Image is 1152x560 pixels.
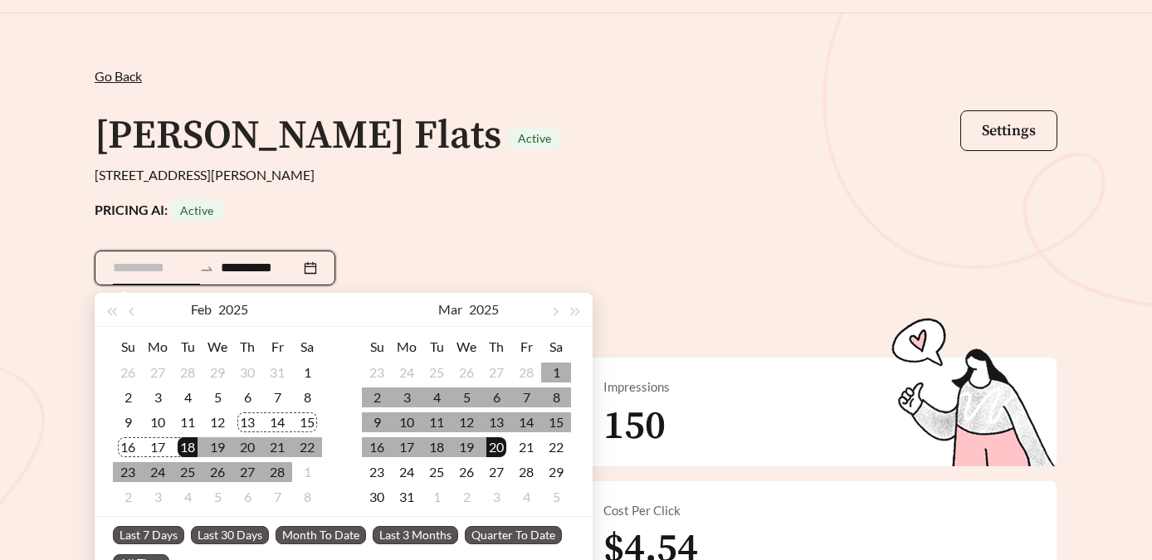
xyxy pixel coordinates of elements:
[267,412,287,432] div: 14
[511,385,541,410] td: 2025-03-07
[143,435,173,460] td: 2025-02-17
[173,485,203,509] td: 2025-03-04
[178,487,198,507] div: 4
[427,462,447,482] div: 25
[113,435,143,460] td: 2025-02-16
[362,485,392,509] td: 2025-03-30
[203,435,232,460] td: 2025-02-19
[118,387,138,407] div: 2
[148,462,168,482] div: 24
[191,526,269,544] span: Last 30 Days
[422,385,452,410] td: 2025-03-04
[362,460,392,485] td: 2025-03-23
[481,334,511,360] th: Th
[397,363,417,382] div: 24
[486,412,506,432] div: 13
[546,437,566,457] div: 22
[113,485,143,509] td: 2025-03-02
[469,293,499,326] button: 2025
[143,360,173,385] td: 2025-01-27
[218,293,248,326] button: 2025
[292,385,322,410] td: 2025-02-08
[237,487,257,507] div: 6
[143,485,173,509] td: 2025-03-03
[203,360,232,385] td: 2025-01-29
[541,385,571,410] td: 2025-03-08
[143,334,173,360] th: Mo
[143,460,173,485] td: 2025-02-24
[392,410,422,435] td: 2025-03-10
[982,121,1036,140] span: Settings
[199,261,214,276] span: swap-right
[178,412,198,432] div: 11
[173,385,203,410] td: 2025-02-04
[362,360,392,385] td: 2025-02-23
[180,203,213,217] span: Active
[148,437,168,457] div: 17
[118,412,138,432] div: 9
[541,334,571,360] th: Sa
[422,485,452,509] td: 2025-04-01
[392,385,422,410] td: 2025-03-03
[397,437,417,457] div: 17
[481,460,511,485] td: 2025-03-27
[397,487,417,507] div: 31
[292,485,322,509] td: 2025-03-08
[422,435,452,460] td: 2025-03-18
[541,435,571,460] td: 2025-03-22
[367,462,387,482] div: 23
[511,485,541,509] td: 2025-04-04
[452,385,481,410] td: 2025-03-05
[422,334,452,360] th: Tu
[362,334,392,360] th: Su
[262,460,292,485] td: 2025-02-28
[546,363,566,382] div: 1
[603,377,1037,397] div: Impressions
[297,462,317,482] div: 1
[516,412,536,432] div: 14
[367,412,387,432] div: 9
[486,437,506,457] div: 20
[452,435,481,460] td: 2025-03-19
[452,334,481,360] th: We
[456,363,476,382] div: 26
[232,485,262,509] td: 2025-03-06
[232,385,262,410] td: 2025-02-06
[486,363,506,382] div: 27
[481,360,511,385] td: 2025-02-27
[203,485,232,509] td: 2025-03-05
[511,435,541,460] td: 2025-03-21
[148,387,168,407] div: 3
[297,412,317,432] div: 15
[113,410,143,435] td: 2025-02-09
[292,334,322,360] th: Sa
[427,412,447,432] div: 11
[118,363,138,382] div: 26
[178,363,198,382] div: 28
[546,412,566,432] div: 15
[148,412,168,432] div: 10
[511,334,541,360] th: Fr
[207,387,227,407] div: 5
[267,387,287,407] div: 7
[262,485,292,509] td: 2025-03-07
[456,412,476,432] div: 12
[392,435,422,460] td: 2025-03-17
[297,437,317,457] div: 22
[456,437,476,457] div: 19
[143,385,173,410] td: 2025-02-03
[603,402,666,451] span: 150
[516,387,536,407] div: 7
[237,412,257,432] div: 13
[292,435,322,460] td: 2025-02-22
[237,437,257,457] div: 20
[452,485,481,509] td: 2025-04-02
[207,363,227,382] div: 29
[292,360,322,385] td: 2025-02-01
[397,462,417,482] div: 24
[362,410,392,435] td: 2025-03-09
[262,385,292,410] td: 2025-02-07
[113,334,143,360] th: Su
[516,462,536,482] div: 28
[203,385,232,410] td: 2025-02-05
